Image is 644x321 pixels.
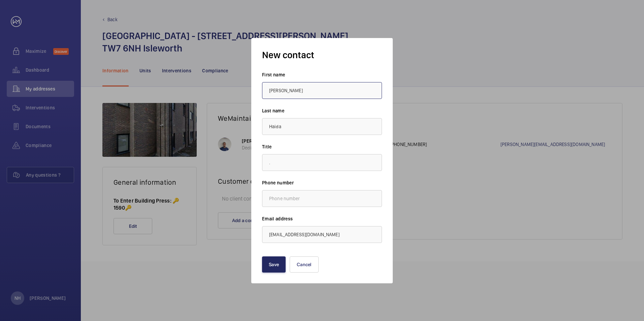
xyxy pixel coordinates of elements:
[262,71,382,78] label: First name
[262,179,382,186] label: Phone number
[262,82,382,99] input: First name
[262,49,382,61] h3: New contact
[262,118,382,135] input: Last name
[290,256,319,273] button: Cancel
[262,154,382,171] input: Title
[262,143,382,150] label: Title
[262,226,382,243] input: Email address
[262,107,382,114] label: Last name
[262,215,382,222] label: Email address
[262,256,286,273] button: Save
[262,190,382,207] input: Phone number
